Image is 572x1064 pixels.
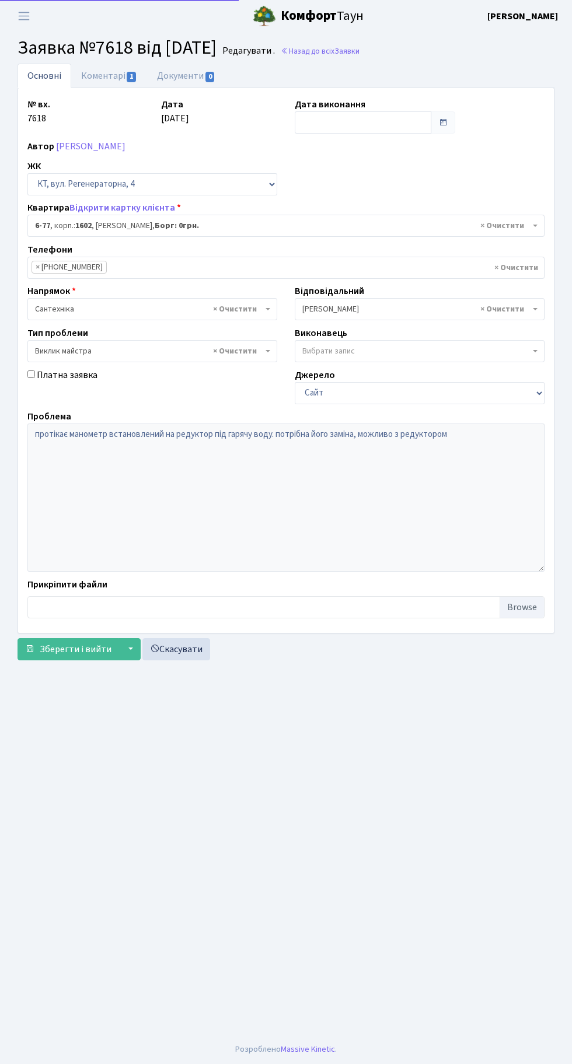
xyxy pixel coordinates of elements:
span: Видалити всі елементи [213,345,257,357]
small: Редагувати . [220,45,275,57]
img: logo.png [253,5,276,28]
a: Відкрити картку клієнта [69,201,175,214]
b: [PERSON_NAME] [487,10,558,23]
span: Видалити всі елементи [480,220,524,232]
span: Тихонов М.М. [295,298,545,320]
span: Виклик майстра [35,345,263,357]
span: Таун [281,6,364,26]
li: (067) 445-17-19 [32,261,107,274]
span: 0 [205,72,215,82]
label: Автор [27,139,54,153]
span: Видалити всі елементи [213,303,257,315]
label: Платна заявка [37,368,97,382]
b: 6-77 [35,220,50,232]
div: [DATE] [152,97,286,134]
label: № вх. [27,97,50,111]
a: Назад до всіхЗаявки [281,45,360,57]
b: 1602 [75,220,92,232]
span: Тихонов М.М. [302,303,530,315]
textarea: протікає манометр встановлений на редуктор під гарячу воду. потрібна його заміна, можливо з редук... [27,423,545,572]
span: Виклик майстра [27,340,277,362]
a: Скасувати [142,638,210,660]
button: Переключити навігацію [9,6,39,26]
label: ЖК [27,159,41,173]
label: Напрямок [27,284,76,298]
span: Видалити всі елементи [480,303,524,315]
span: × [36,261,40,273]
span: Сантехніка [35,303,263,315]
label: Джерело [295,368,335,382]
label: Проблема [27,409,71,423]
a: Massive Kinetic [281,1043,335,1055]
a: Основні [18,64,71,88]
a: [PERSON_NAME] [487,9,558,23]
span: 1 [127,72,136,82]
span: Заявки [334,45,360,57]
span: Зберегти і вийти [40,643,111,656]
b: Борг: 0грн. [155,220,199,232]
label: Тип проблеми [27,326,88,340]
label: Дата виконання [295,97,365,111]
span: Видалити всі елементи [494,262,538,274]
div: Розроблено . [235,1043,337,1056]
label: Телефони [27,243,72,257]
a: [PERSON_NAME] [56,140,125,153]
label: Квартира [27,201,181,215]
a: Коментарі [71,64,147,88]
span: Вибрати запис [302,345,355,357]
label: Відповідальний [295,284,364,298]
b: Комфорт [281,6,337,25]
label: Дата [161,97,183,111]
span: <b>6-77</b>, корп.: <b>1602</b>, Жуковський Дмитро Вадимович, <b>Борг: 0грн.</b> [35,220,530,232]
div: 7618 [19,97,152,134]
label: Виконавець [295,326,347,340]
span: <b>6-77</b>, корп.: <b>1602</b>, Жуковський Дмитро Вадимович, <b>Борг: 0грн.</b> [27,215,545,237]
label: Прикріпити файли [27,577,107,591]
span: Заявка №7618 від [DATE] [18,34,217,61]
a: Документи [147,64,225,88]
span: Сантехніка [27,298,277,320]
button: Зберегти і вийти [18,638,119,660]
